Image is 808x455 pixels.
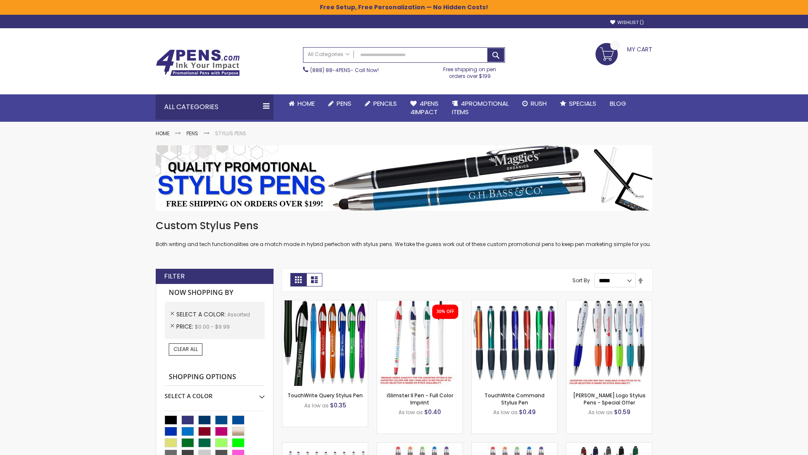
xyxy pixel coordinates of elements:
[156,94,274,120] div: All Categories
[572,277,590,284] label: Sort By
[310,67,351,74] a: (888) 88-4PENS
[519,408,536,416] span: $0.49
[358,94,404,113] a: Pencils
[322,94,358,113] a: Pens
[387,392,453,406] a: iSlimster II Pen - Full Color Imprint
[566,442,652,450] a: Custom Soft Touch® Metal Pens with Stylus-Assorted
[330,401,346,409] span: $0.35
[472,300,557,386] img: TouchWrite Command Stylus Pen-Assorted
[566,300,652,386] img: Kimberly Logo Stylus Pens-Assorted
[472,442,557,450] a: Islander Softy Gel with Stylus - ColorJet Imprint-Assorted
[165,284,265,302] strong: Now Shopping by
[410,99,439,116] span: 4Pens 4impact
[424,408,441,416] span: $0.40
[176,322,195,331] span: Price
[156,219,652,233] h1: Custom Stylus Pens
[287,392,363,399] a: TouchWrite Query Stylus Pen
[186,130,198,137] a: Pens
[337,99,351,108] span: Pens
[445,94,516,122] a: 4PROMOTIONALITEMS
[310,67,379,74] span: - Call Now!
[303,48,354,62] a: All Categories
[377,442,462,450] a: Islander Softy Gel Pen with Stylus-Assorted
[531,99,547,108] span: Rush
[436,309,454,315] div: 30% OFF
[373,99,397,108] span: Pencils
[603,94,633,113] a: Blog
[156,145,652,211] img: Stylus Pens
[516,94,553,113] a: Rush
[227,311,250,318] span: Assorted
[290,273,306,286] strong: Grid
[282,300,368,386] img: TouchWrite Query Stylus Pen-Assorted
[298,99,315,108] span: Home
[566,300,652,307] a: Kimberly Logo Stylus Pens-Assorted
[156,130,170,137] a: Home
[282,300,368,307] a: TouchWrite Query Stylus Pen-Assorted
[553,94,603,113] a: Specials
[165,386,265,400] div: Select A Color
[156,219,652,248] div: Both writing and tech functionalities are a match made in hybrid perfection with stylus pens. We ...
[156,49,240,76] img: 4Pens Custom Pens and Promotional Products
[377,300,462,307] a: iSlimster II - Full Color-Assorted
[164,272,185,281] strong: Filter
[399,409,423,416] span: As low as
[173,345,198,353] span: Clear All
[308,51,350,58] span: All Categories
[573,392,646,406] a: [PERSON_NAME] Logo Stylus Pens - Special Offer
[435,63,505,80] div: Free shipping on pen orders over $199
[569,99,596,108] span: Specials
[610,99,626,108] span: Blog
[614,408,630,416] span: $0.59
[304,402,329,409] span: As low as
[282,442,368,450] a: Stiletto Advertising Stylus Pens-Assorted
[484,392,545,406] a: TouchWrite Command Stylus Pen
[165,368,265,386] strong: Shopping Options
[472,300,557,307] a: TouchWrite Command Stylus Pen-Assorted
[195,323,230,330] span: $0.00 - $9.99
[588,409,613,416] span: As low as
[493,409,518,416] span: As low as
[215,130,246,137] strong: Stylus Pens
[610,19,644,26] a: Wishlist
[282,94,322,113] a: Home
[377,300,462,386] img: iSlimster II - Full Color-Assorted
[169,343,202,355] a: Clear All
[452,99,509,116] span: 4PROMOTIONAL ITEMS
[404,94,445,122] a: 4Pens4impact
[176,310,227,318] span: Select A Color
